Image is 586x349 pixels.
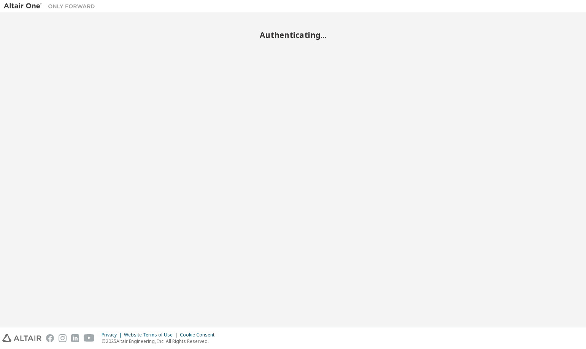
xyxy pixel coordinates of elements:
img: instagram.svg [59,334,67,342]
div: Privacy [102,332,124,338]
img: Altair One [4,2,99,10]
img: linkedin.svg [71,334,79,342]
img: facebook.svg [46,334,54,342]
img: altair_logo.svg [2,334,41,342]
p: © 2025 Altair Engineering, Inc. All Rights Reserved. [102,338,219,344]
h2: Authenticating... [4,30,582,40]
div: Website Terms of Use [124,332,180,338]
div: Cookie Consent [180,332,219,338]
img: youtube.svg [84,334,95,342]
